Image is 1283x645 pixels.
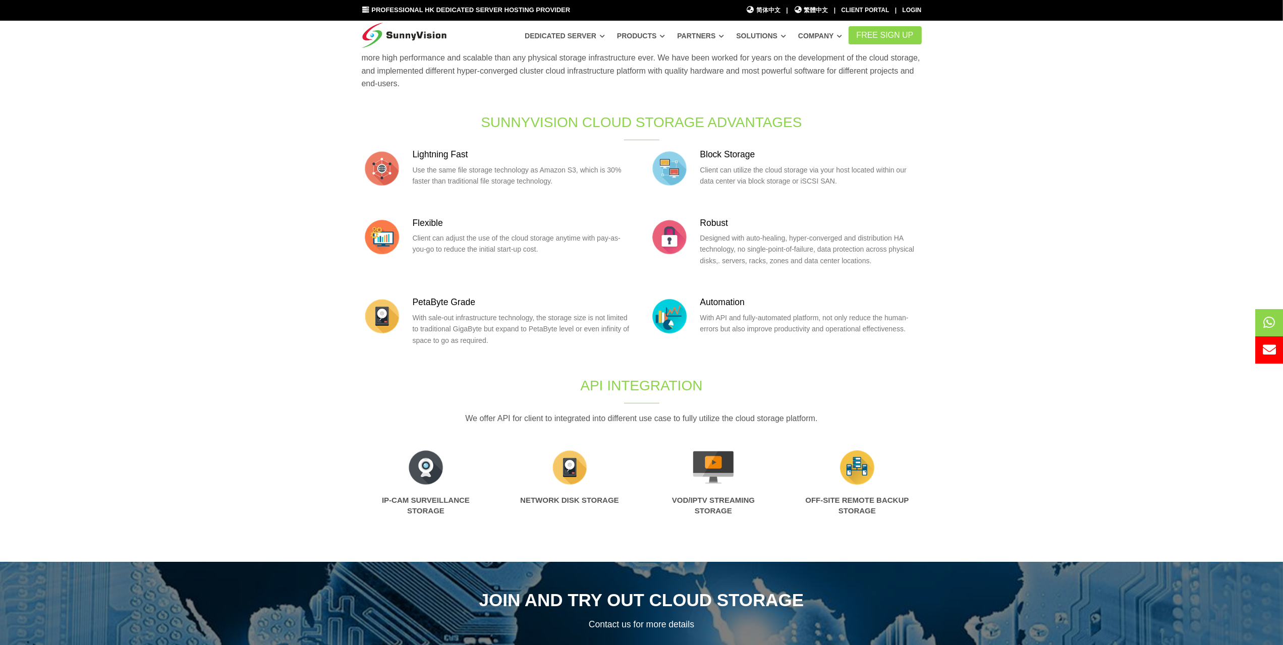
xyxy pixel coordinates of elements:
img: Image Description [406,447,446,488]
a: VoD/IPTV Streaming Storage [672,496,755,515]
h1: API Integration [474,376,810,395]
a: 简体中文 [746,6,781,15]
p: Client can adjust the use of the cloud storage anytime with pay-as-you-go to reduce the initial s... [413,232,634,255]
a: Login [903,7,922,14]
img: flat-security.png [649,217,690,257]
li: | [895,6,897,15]
a: Dedicated Server [525,27,605,45]
p: With sale-out infrastructure technology, the storage size is not limited to traditional GigaByte ... [413,312,634,346]
li: | [834,6,835,15]
h1: SunnyVision Cloud Storage Advantages [474,112,810,132]
a: Solutions [736,27,786,45]
a: 繁體中文 [794,6,828,15]
p: With API and fully-automated platform, not only reduce the human-errors but also improve producti... [700,312,922,335]
img: Image Description [837,447,877,488]
a: Client Portal [842,7,889,14]
a: Products [617,27,665,45]
a: Network Disk Storage [520,496,619,504]
p: Contact us for more details [362,617,922,631]
h3: Lightning Fast [413,148,634,161]
h3: PetaByte Grade [413,296,634,309]
a: Company [798,27,843,45]
h3: Flexible [413,217,634,229]
h3: Robust [700,217,922,229]
img: Image Description [549,447,590,488]
p: We offer API for client to integrated into different use case to fully utilize the cloud storage ... [362,412,922,425]
a: Off-Site Remote Backup Storage [806,496,909,515]
img: Image Description [693,447,734,488]
h2: Join and Try Out Cloud Storage [362,588,922,612]
li: | [786,6,788,15]
a: FREE Sign Up [849,26,922,44]
img: flat-lan.png [649,148,690,189]
img: flat-mon-cogs.png [362,217,402,257]
p: Client can utilize the cloud storage via your host located within our data center via block stora... [700,164,922,187]
p: Use the same file storage technology as Amazon S3, which is 30% faster than traditional file stor... [413,164,634,187]
h3: Block Storage [700,148,922,161]
a: IP-CAM Surveillance Storage [382,496,470,515]
a: Partners [678,27,724,45]
p: The cloud based scale-out software-defined storage architecture invented to replace the tradition... [362,38,922,90]
h3: Automation [700,296,922,309]
img: flat-stat-chart.png [649,296,690,336]
p: Designed with auto-healing, hyper-converged and distribution HA technology, no single-point-of-fa... [700,232,922,266]
img: flat-hdd.png [362,296,402,336]
img: flat-internet.png [362,148,402,189]
span: Professional HK Dedicated Server Hosting Provider [371,6,570,14]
